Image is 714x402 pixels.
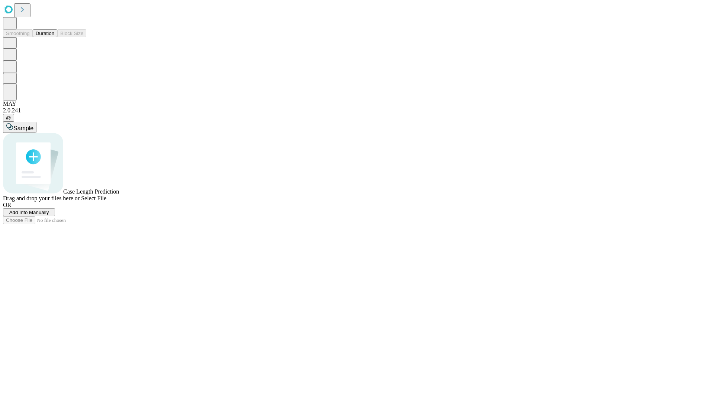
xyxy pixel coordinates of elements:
[13,125,33,131] span: Sample
[3,122,36,133] button: Sample
[9,210,49,215] span: Add Info Manually
[3,100,711,107] div: MAY
[33,29,57,37] button: Duration
[3,107,711,114] div: 2.0.241
[3,114,14,122] button: @
[57,29,86,37] button: Block Size
[3,29,33,37] button: Smoothing
[81,195,106,201] span: Select File
[6,115,11,121] span: @
[3,208,55,216] button: Add Info Manually
[3,202,11,208] span: OR
[3,195,80,201] span: Drag and drop your files here or
[63,188,119,195] span: Case Length Prediction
